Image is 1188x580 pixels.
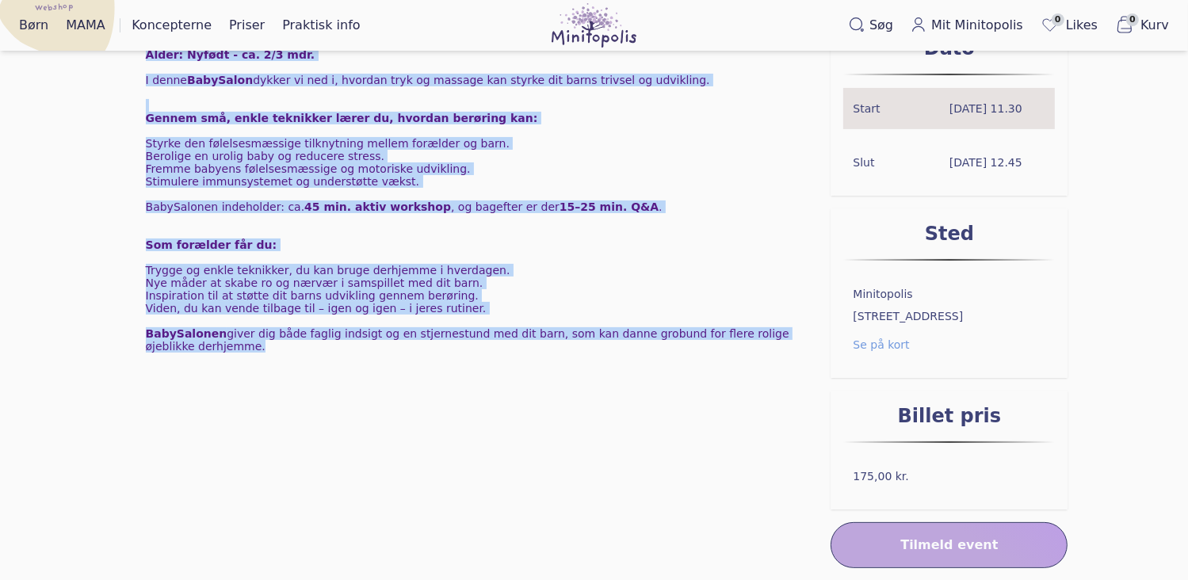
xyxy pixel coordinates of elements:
[146,175,806,188] p: Stimulere immunsystemet og understøtte vækst.
[949,155,1045,170] span: [DATE] 12.45
[552,3,636,48] img: Minitopolis logo
[13,13,55,38] a: Børn
[125,13,218,38] a: Koncepterne
[59,13,112,38] a: MAMA
[949,101,1045,116] span: [DATE] 11.30
[146,137,806,150] p: Styrke den følelsesmæssige tilknytning mellem forælder og barn.
[842,13,900,38] button: Søg
[904,13,1029,38] a: Mit Minitopolis
[146,277,806,289] p: Nye måder at skabe ro og nærvær i samspillet med dit barn.
[560,200,659,213] strong: 15–25 min. Q&A
[146,150,806,162] p: Berolige en urolig baby og reducere stress.
[853,337,909,353] a: Se på kort
[146,264,806,277] p: Trygge og enkle teknikker, du kan bruge derhjemme i hverdagen.
[146,112,538,124] strong: Gennem små, enkle teknikker lærer du, hvordan berøring kan:
[1052,13,1064,26] span: 0
[146,302,806,315] p: Viden, du kan vende tilbage til – igen og igen – i jeres rutiner.
[146,327,806,353] p: giver dig både faglig indsigt og en stjernestund med dit barn, som kan danne grobund for flere ro...
[146,162,806,175] p: Fremme babyens følelsesmæssige og motoriske udvikling.
[146,289,806,302] p: Inspiration til at støtte dit barns udvikling gennem berøring.
[1034,12,1104,39] a: 0Likes
[223,13,271,38] a: Priser
[146,238,277,251] strong: Som forælder får du:
[1109,12,1175,39] button: 0Kurv
[869,16,893,35] span: Søg
[843,221,1055,246] h3: Sted
[853,286,1045,302] span: Minitopolis
[831,522,1068,568] a: Tilmeld event
[146,48,315,61] strong: Alder: Nyfødt - ca. 2/3 mdr.
[146,327,227,340] strong: BabySalonen
[931,16,1023,35] span: Mit Minitopolis
[853,468,1045,484] span: 175,00 kr.
[1140,16,1169,35] span: Kurv
[146,200,806,213] p: BabySalonen indeholder: ca. , og bagefter er der .
[146,74,806,86] p: I denne dykker vi ned i, hvordan tryk og massage kan styrke dit barns trivsel og udvikling.
[853,155,949,170] span: Slut
[853,101,949,116] span: Start
[276,13,366,38] a: Praktisk info
[1066,16,1098,35] span: Likes
[304,200,451,213] strong: 45 min. aktiv workshop
[853,308,1045,324] span: [STREET_ADDRESS]
[1126,13,1139,26] span: 0
[187,74,253,86] strong: BabySalon
[843,403,1055,429] h3: Billet pris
